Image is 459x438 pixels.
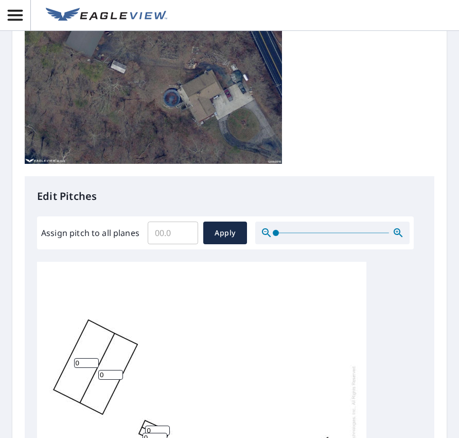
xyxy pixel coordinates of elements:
[148,218,198,247] input: 00.0
[203,222,247,244] button: Apply
[46,8,167,23] img: EV Logo
[41,227,139,239] label: Assign pitch to all planes
[40,2,173,29] a: EV Logo
[37,189,422,204] p: Edit Pitches
[211,227,239,240] span: Apply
